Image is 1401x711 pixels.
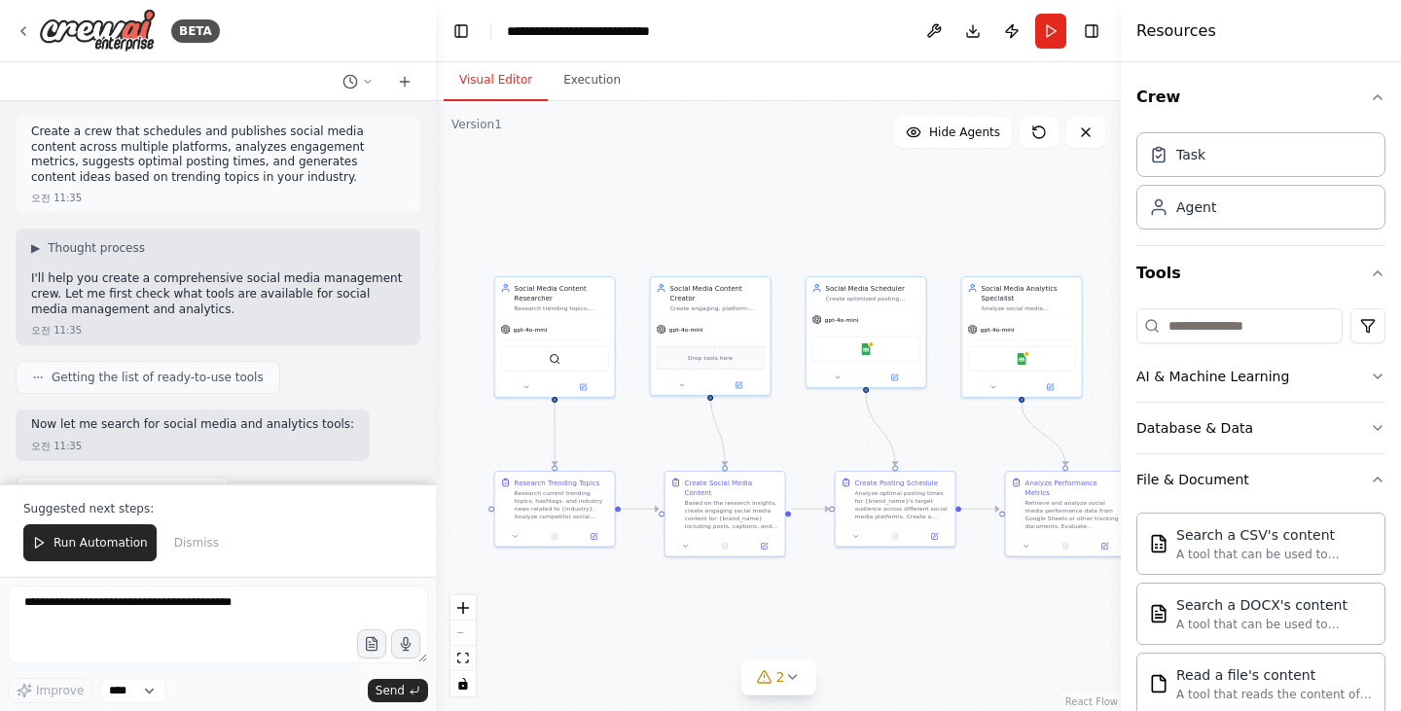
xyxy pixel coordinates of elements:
button: Tools [1136,246,1385,301]
div: Social Media Content ResearcherResearch trending topics, industry news, and competitor activities... [494,276,616,398]
div: 오전 11:35 [31,439,82,453]
img: Google Sheets [860,343,872,355]
button: Open in side panel [577,531,610,543]
img: Logo [39,9,156,53]
div: Retrieve and analyze social media performance data from Google Sheets or other tracking documents... [1025,499,1120,530]
button: No output available [875,531,916,543]
button: fit view [450,646,476,671]
g: Edge from bd2bf815-5c8a-4caf-851e-898a1b7bb771 to 9474e6f7-1f1d-4f2c-b039-2b9660cfa8c4 [705,391,730,466]
span: Getting the list of ready-to-use tools [52,370,264,385]
button: Database & Data [1136,403,1385,453]
div: Create Social Media ContentBased on the research insights, create engaging social media content f... [665,471,786,557]
button: Run Automation [23,524,157,561]
span: gpt-4o-mini [825,316,859,324]
button: Hide right sidebar [1078,18,1105,45]
div: Create optimized posting schedules and content calendars for {brand_name} across multiple social ... [826,295,920,302]
div: Social Media SchedulerCreate optimized posting schedules and content calendars for {brand_name} a... [806,276,927,388]
div: Version 1 [451,117,502,132]
img: FileReadTool [1149,674,1168,693]
button: AI & Machine Learning [1136,351,1385,402]
button: toggle interactivity [450,671,476,696]
div: Based on the research insights, create engaging social media content for {brand_name} including p... [685,499,779,530]
div: Analyze optimal posting times for {brand_name}'s target audience across different social media pl... [855,489,950,520]
span: gpt-4o-mini [669,326,703,334]
span: gpt-4o-mini [981,326,1015,334]
button: Execution [548,60,636,101]
button: Upload files [357,629,386,658]
h4: Resources [1136,19,1216,43]
button: Switch to previous chat [335,70,381,93]
button: Visual Editor [444,60,548,101]
button: Open in side panel [1023,381,1078,393]
div: BETA [171,19,220,43]
div: File & Document [1136,470,1249,489]
nav: breadcrumb [507,21,650,41]
button: Open in side panel [917,531,951,543]
img: Google Sheets [1016,353,1027,365]
span: Send [376,683,405,698]
button: zoom in [450,595,476,621]
div: Social Media Analytics SpecialistAnalyze social media performance metrics, engagement rates, and ... [961,276,1083,398]
span: Hide Agents [929,124,1000,140]
g: Edge from f08a9359-18d9-439b-8d80-cf6289ce99e6 to 4c7fc6b3-510c-4c5b-a949-f8d8c9a10795 [550,403,559,466]
p: Create a crew that schedules and publishes social media content across multiple platforms, analyz... [31,124,405,185]
div: Analyze Performance Metrics [1025,478,1120,497]
span: Dismiss [174,535,219,551]
button: Open in side panel [556,381,611,393]
div: Social Media Content CreatorCreate engaging, platform-specific social media content including pos... [650,276,772,396]
button: Dismiss [164,524,229,561]
div: AI & Machine Learning [1136,367,1289,386]
span: ▶ [31,240,40,256]
span: gpt-4o-mini [514,326,548,334]
button: Start a new chat [389,70,420,93]
button: Open in side panel [1088,541,1121,552]
img: DOCXSearchTool [1149,604,1168,623]
div: Research current trending topics, hashtags, and industry news related to {industry}. Analyze comp... [515,489,609,520]
button: ▶Thought process [31,240,145,256]
div: 오전 11:35 [31,323,82,338]
span: Improve [36,683,84,698]
a: React Flow attribution [1065,696,1118,707]
div: Research Trending Topics [515,478,600,487]
g: Edge from 4c7fc6b3-510c-4c5b-a949-f8d8c9a10795 to 9474e6f7-1f1d-4f2c-b039-2b9660cfa8c4 [621,504,659,514]
div: A tool that can be used to semantic search a query from a CSV's content. [1176,547,1373,562]
div: Task [1176,145,1205,164]
div: Analyze social media performance metrics, engagement rates, and content effectiveness to provide ... [982,304,1076,312]
div: React Flow controls [450,595,476,696]
div: A tool that can be used to semantic search a query from a DOCX's content. [1176,617,1373,632]
button: No output available [534,531,575,543]
button: Send [368,679,428,702]
div: Research trending topics, industry news, and competitor activities in {industry} to generate data... [515,304,609,312]
span: Run Automation [54,535,148,551]
div: Agent [1176,197,1216,217]
g: Edge from 30bf72b4-55c0-4e7f-8e62-6404ed67cb44 to c3a0780b-0c7f-4d9a-8c06-8cf00ff0db78 [861,393,900,466]
button: Open in side panel [867,372,922,383]
span: Drop tools here [688,353,733,363]
div: Database & Data [1136,418,1253,438]
div: Social Media Scheduler [826,283,920,293]
div: Search a DOCX's content [1176,595,1373,615]
button: Open in side panel [747,541,780,552]
button: File & Document [1136,454,1385,505]
div: Search a CSV's content [1176,525,1373,545]
div: Create Posting ScheduleAnalyze optimal posting times for {brand_name}'s target audience across di... [835,471,956,548]
div: Read a file's content [1176,665,1373,685]
button: No output available [704,541,745,552]
p: Suggested next steps: [23,501,413,516]
span: Thought process [48,240,145,256]
div: Create engaging, platform-specific social media content including posts, captions, hashtags, and ... [670,304,765,312]
button: Open in side panel [711,379,767,391]
button: 2 [741,659,816,695]
g: Edge from a3d7874e-ab01-4350-b50d-e01e3ea82052 to 7c0e26bc-8cb8-4fb4-8101-234f20cb058e [1017,403,1070,466]
g: Edge from c3a0780b-0c7f-4d9a-8c06-8cf00ff0db78 to 7c0e26bc-8cb8-4fb4-8101-234f20cb058e [961,504,999,514]
div: A tool that reads the content of a file. To use this tool, provide a 'file_path' parameter with t... [1176,687,1373,702]
div: Social Media Content Researcher [515,283,609,302]
p: Now let me search for social media and analytics tools: [31,417,354,433]
div: Social Media Analytics Specialist [982,283,1076,302]
button: Hide left sidebar [448,18,475,45]
button: Improve [8,678,92,703]
div: Create Social Media Content [685,478,779,497]
div: Analyze Performance MetricsRetrieve and analyze social media performance data from Google Sheets ... [1005,471,1127,557]
div: Research Trending TopicsResearch current trending topics, hashtags, and industry news related to ... [494,471,616,548]
button: Click to speak your automation idea [391,629,420,658]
